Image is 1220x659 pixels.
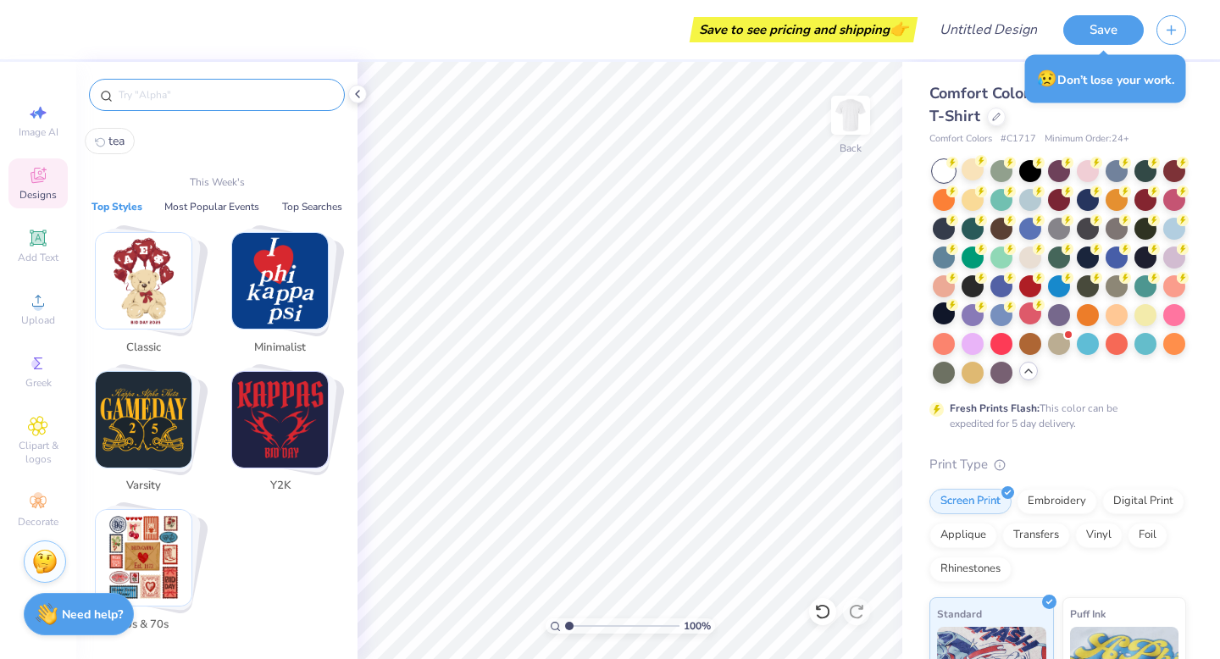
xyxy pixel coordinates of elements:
[1075,523,1123,548] div: Vinyl
[96,233,191,329] img: Classic
[19,188,57,202] span: Designs
[929,523,997,548] div: Applique
[1025,55,1186,103] div: Don’t lose your work.
[1063,15,1144,45] button: Save
[21,313,55,327] span: Upload
[1045,132,1129,147] span: Minimum Order: 24 +
[840,141,862,156] div: Back
[929,489,1012,514] div: Screen Print
[96,510,191,606] img: 60s & 70s
[19,125,58,139] span: Image AI
[1017,489,1097,514] div: Embroidery
[116,478,171,495] span: Varsity
[929,557,1012,582] div: Rhinestones
[25,376,52,390] span: Greek
[190,174,245,190] p: This Week's
[18,251,58,264] span: Add Text
[929,455,1186,474] div: Print Type
[85,509,213,640] button: Stack Card Button 60s & 70s
[950,401,1040,415] strong: Fresh Prints Flash:
[1002,523,1070,548] div: Transfers
[937,605,982,623] span: Standard
[252,478,308,495] span: Y2K
[85,128,135,154] button: tea0
[1128,523,1167,548] div: Foil
[929,83,1181,126] span: Comfort Colors Adult Heavyweight T-Shirt
[834,98,868,132] img: Back
[1102,489,1184,514] div: Digital Print
[232,372,328,468] img: Y2K
[62,606,123,623] strong: Need help?
[1037,68,1057,90] span: 😥
[926,13,1051,47] input: Untitled Design
[221,232,349,363] button: Stack Card Button Minimalist
[85,371,213,501] button: Stack Card Button Varsity
[116,617,171,634] span: 60s & 70s
[108,133,125,149] span: tea
[694,17,913,42] div: Save to see pricing and shipping
[277,198,347,215] button: Top Searches
[159,198,264,215] button: Most Popular Events
[18,515,58,529] span: Decorate
[117,86,334,103] input: Try "Alpha"
[1001,132,1036,147] span: # C1717
[116,340,171,357] span: Classic
[684,618,711,634] span: 100 %
[252,340,308,357] span: Minimalist
[221,371,349,501] button: Stack Card Button Y2K
[8,439,68,466] span: Clipart & logos
[86,198,147,215] button: Top Styles
[232,233,328,329] img: Minimalist
[950,401,1158,431] div: This color can be expedited for 5 day delivery.
[85,232,213,363] button: Stack Card Button Classic
[96,372,191,468] img: Varsity
[1070,605,1106,623] span: Puff Ink
[929,132,992,147] span: Comfort Colors
[890,19,908,39] span: 👉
